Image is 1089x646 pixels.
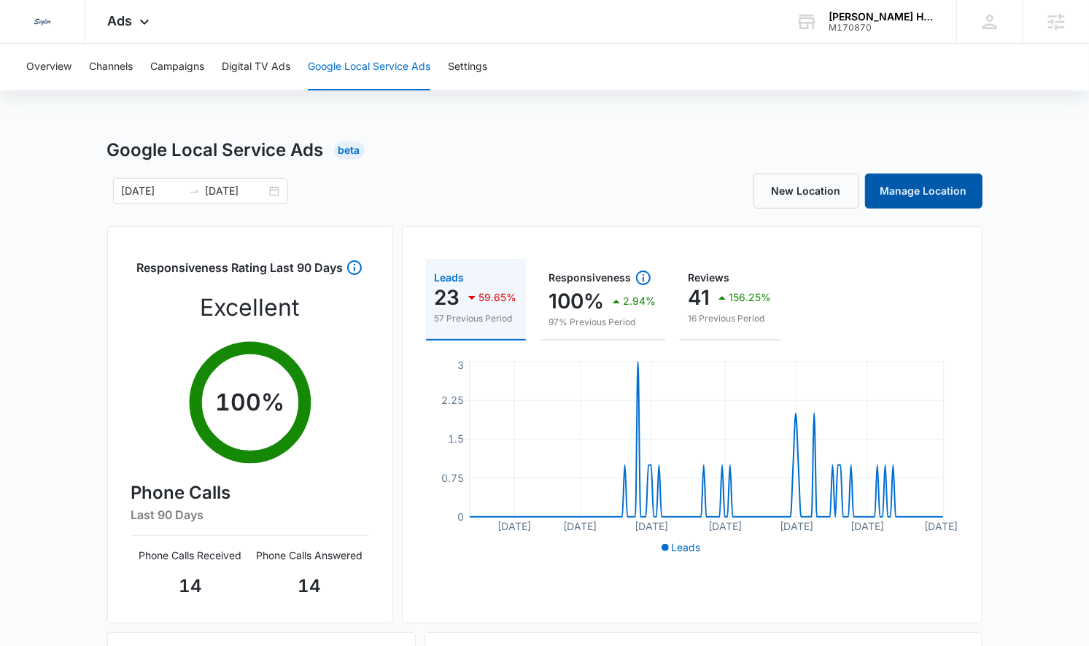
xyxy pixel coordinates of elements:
[131,480,369,506] h4: Phone Calls
[435,273,517,283] div: Leads
[729,292,772,303] p: 156.25%
[188,185,200,197] span: swap-right
[549,269,656,287] div: Responsiveness
[549,316,656,329] p: 97% Previous Period
[206,183,266,199] input: End date
[334,141,365,159] div: Beta
[188,185,200,197] span: to
[563,520,597,532] tspan: [DATE]
[89,44,133,90] button: Channels
[865,174,983,209] a: Manage Location
[635,520,668,532] tspan: [DATE]
[441,472,464,484] tspan: 0.75
[222,44,290,90] button: Digital TV Ads
[136,259,343,284] h3: Responsiveness Rating Last 90 Days
[435,312,517,325] p: 57 Previous Period
[107,137,324,163] h1: Google Local Service Ads
[497,520,531,532] tspan: [DATE]
[708,520,742,532] tspan: [DATE]
[624,296,656,306] p: 2.94%
[448,44,487,90] button: Settings
[689,312,772,325] p: 16 Previous Period
[435,286,460,309] p: 23
[672,541,701,553] span: Leads
[131,506,369,524] h6: Last 90 Days
[779,520,813,532] tspan: [DATE]
[150,44,204,90] button: Campaigns
[250,548,369,563] p: Phone Calls Answered
[308,44,430,90] button: Google Local Service Ads
[107,13,132,28] span: Ads
[215,385,284,420] p: 100 %
[753,174,859,209] a: New Location
[131,573,250,599] p: 14
[131,548,250,563] p: Phone Calls Received
[457,359,464,371] tspan: 3
[441,394,464,406] tspan: 2.25
[924,520,958,532] tspan: [DATE]
[457,510,464,523] tspan: 0
[479,292,517,303] p: 59.65%
[250,573,369,599] p: 14
[829,23,935,33] div: account id
[689,286,710,309] p: 41
[549,289,605,313] p: 100%
[689,273,772,283] div: Reviews
[29,9,55,35] img: Sigler Corporate
[448,432,464,445] tspan: 1.5
[850,520,884,532] tspan: [DATE]
[26,44,71,90] button: Overview
[829,11,935,23] div: account name
[122,183,182,199] input: Start date
[201,290,300,325] p: Excellent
